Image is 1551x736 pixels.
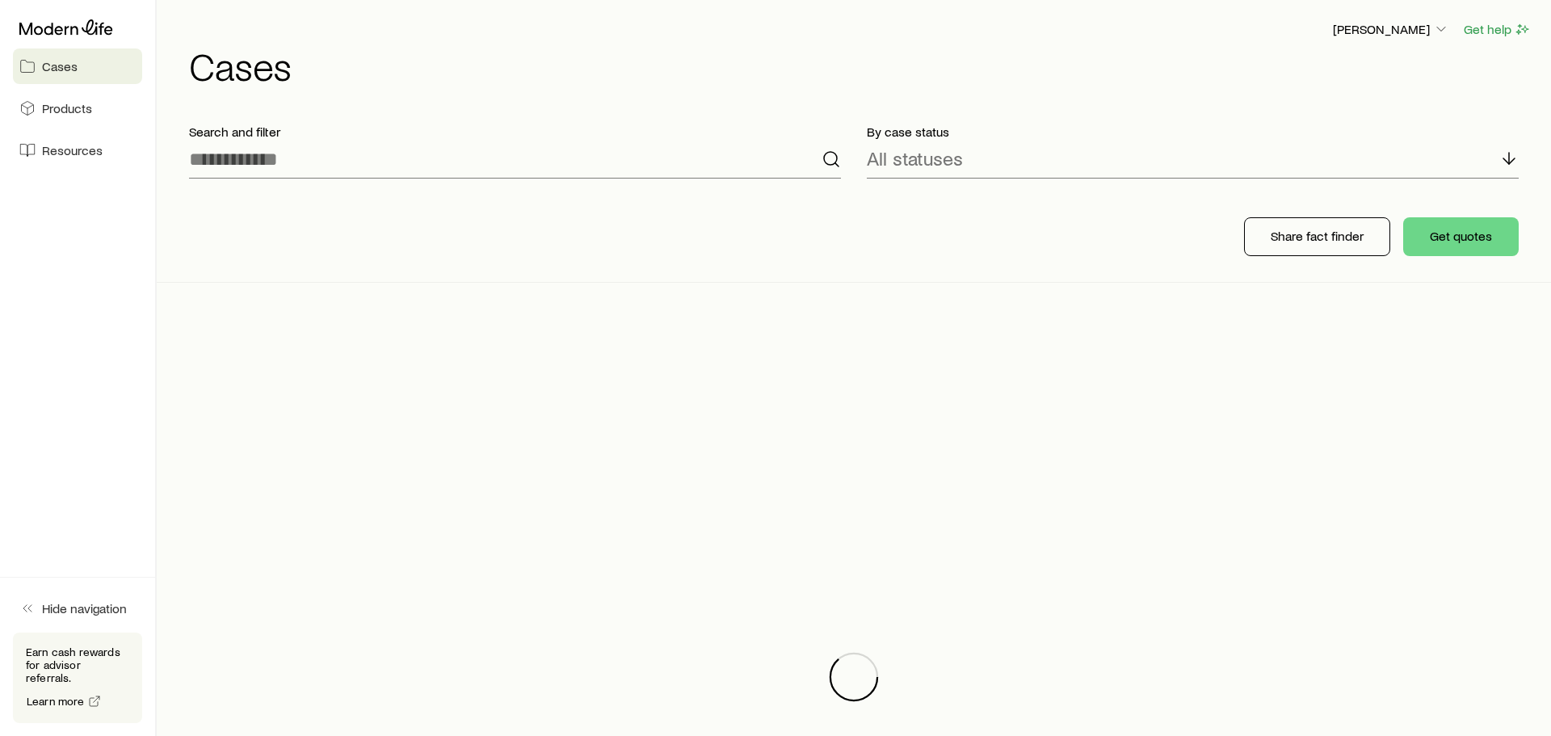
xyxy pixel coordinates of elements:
a: Cases [13,48,142,84]
span: Hide navigation [42,600,127,616]
button: [PERSON_NAME] [1332,20,1450,40]
button: Get quotes [1403,217,1519,256]
p: Share fact finder [1271,228,1364,244]
a: Resources [13,132,142,168]
p: Search and filter [189,124,841,140]
p: By case status [867,124,1519,140]
p: All statuses [867,147,963,170]
span: Learn more [27,696,85,707]
p: Earn cash rewards for advisor referrals. [26,646,129,684]
div: Earn cash rewards for advisor referrals.Learn more [13,633,142,723]
span: Cases [42,58,78,74]
button: Get help [1463,20,1532,39]
h1: Cases [189,46,1532,85]
span: Resources [42,142,103,158]
button: Hide navigation [13,591,142,626]
p: [PERSON_NAME] [1333,21,1449,37]
a: Products [13,90,142,126]
span: Products [42,100,92,116]
button: Share fact finder [1244,217,1390,256]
